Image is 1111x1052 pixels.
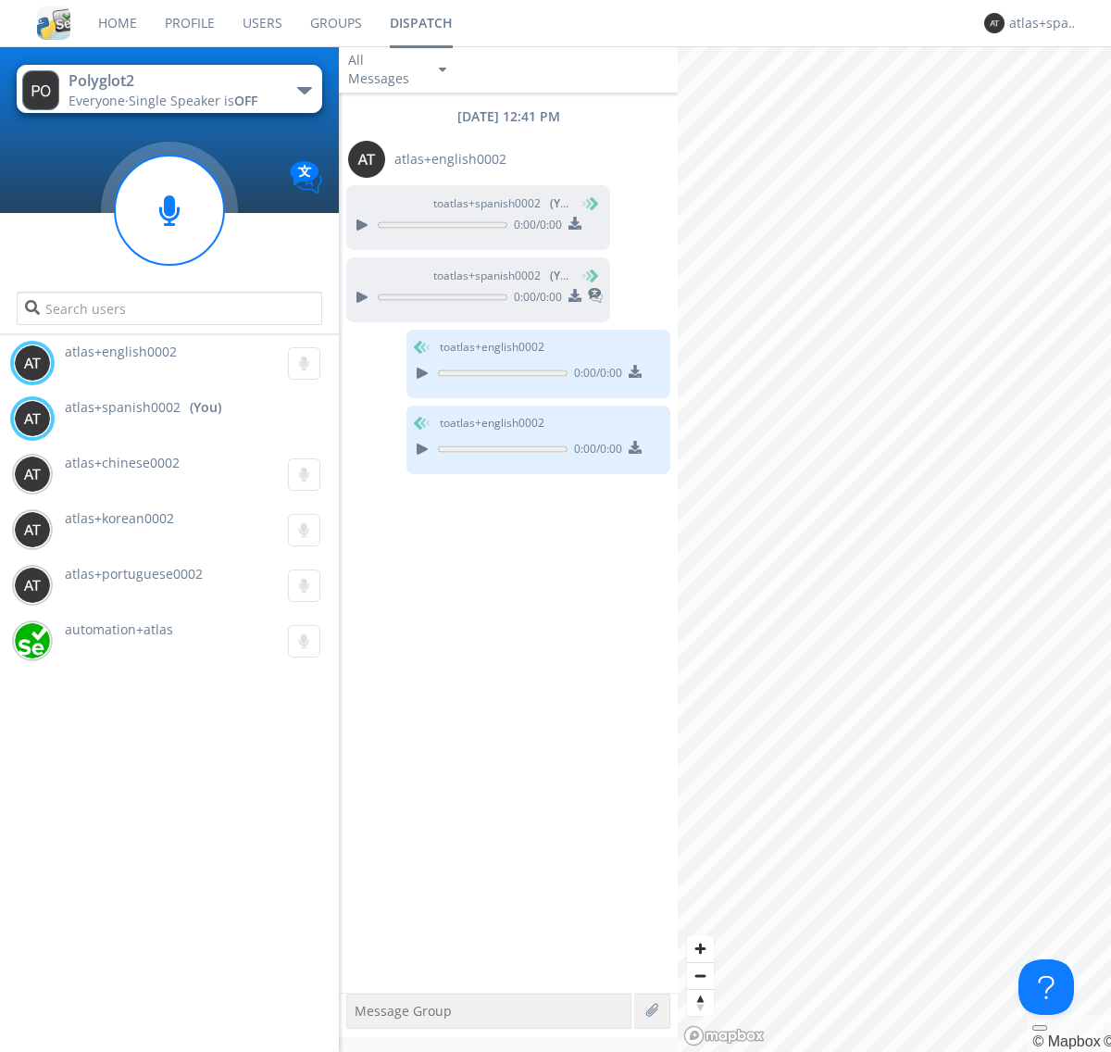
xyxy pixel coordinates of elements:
img: translated-message [588,288,603,303]
img: 373638.png [14,456,51,493]
div: Polyglot2 [69,70,277,92]
iframe: Toggle Customer Support [1018,959,1074,1015]
img: 373638.png [14,567,51,604]
span: Single Speaker is [129,92,257,109]
span: (You) [550,268,578,283]
span: Reset bearing to north [687,990,714,1016]
button: Polyglot2Everyone·Single Speaker isOFF [17,65,321,113]
div: All Messages [348,51,422,88]
span: 0:00 / 0:00 [507,289,562,309]
button: Zoom out [687,962,714,989]
img: 373638.png [14,344,51,382]
span: This is a translated message [588,285,603,309]
a: Mapbox logo [683,1025,765,1046]
button: Zoom in [687,935,714,962]
span: OFF [234,92,257,109]
span: to atlas+english0002 [440,415,544,432]
div: [DATE] 12:41 PM [339,107,678,126]
img: 373638.png [984,13,1005,33]
img: Translation enabled [290,161,322,194]
span: atlas+english0002 [65,343,177,360]
button: Toggle attribution [1032,1025,1047,1031]
span: 0:00 / 0:00 [568,365,622,385]
span: to atlas+spanish0002 [433,195,572,212]
a: Mapbox [1032,1033,1100,1049]
span: Zoom out [687,963,714,989]
span: atlas+korean0002 [65,509,174,527]
span: automation+atlas [65,620,173,638]
img: d2d01cd9b4174d08988066c6d424eccd [14,622,51,659]
div: Everyone · [69,92,277,110]
span: 0:00 / 0:00 [568,441,622,461]
img: caret-down-sm.svg [439,68,446,72]
img: download media button [629,441,642,454]
img: 373638.png [14,511,51,548]
span: 0:00 / 0:00 [507,217,562,237]
img: 373638.png [348,141,385,178]
img: 373638.png [22,70,59,110]
span: to atlas+english0002 [440,339,544,356]
div: atlas+spanish0002 [1009,14,1079,32]
span: atlas+english0002 [394,150,506,169]
span: (You) [550,195,578,211]
img: download media button [568,217,581,230]
img: download media button [629,365,642,378]
span: atlas+spanish0002 [65,398,181,417]
input: Search users [17,292,321,325]
img: cddb5a64eb264b2086981ab96f4c1ba7 [37,6,70,40]
div: (You) [190,398,221,417]
img: 373638.png [14,400,51,437]
span: atlas+portuguese0002 [65,565,203,582]
button: Reset bearing to north [687,989,714,1016]
span: to atlas+spanish0002 [433,268,572,284]
img: download media button [568,289,581,302]
span: atlas+chinese0002 [65,454,180,471]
